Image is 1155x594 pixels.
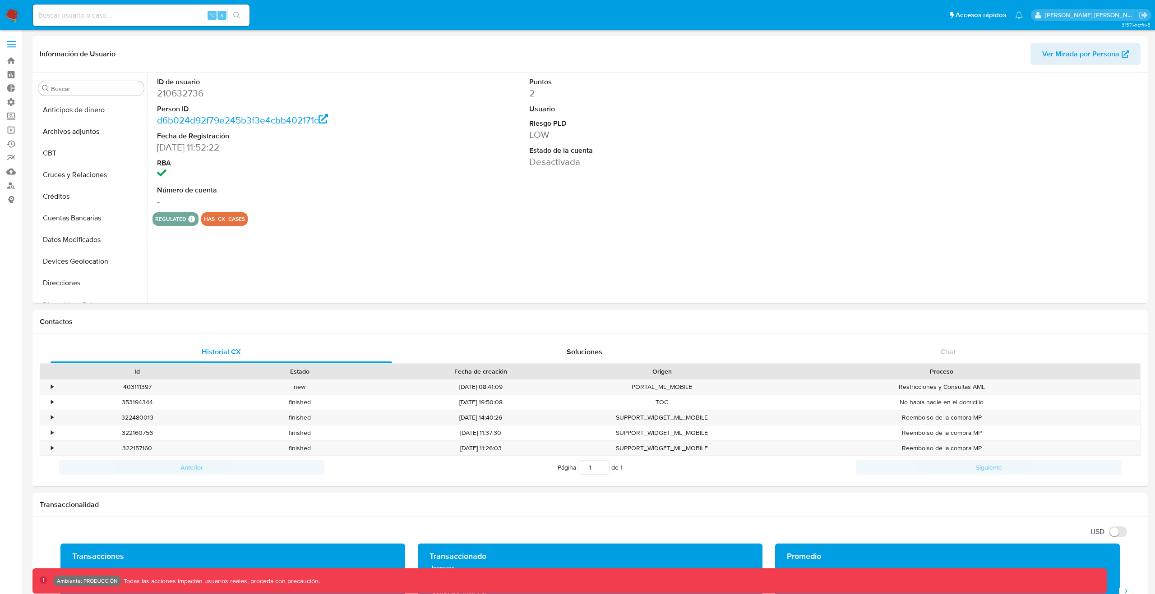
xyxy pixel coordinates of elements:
button: Anterior [59,460,324,475]
button: regulated [155,217,186,221]
div: PORTAL_ML_MOBILE [581,379,743,394]
div: 353194344 [56,395,218,410]
div: • [51,444,53,452]
h1: Información de Usuario [40,50,115,59]
span: 1 [620,463,623,472]
dd: 210632736 [157,87,396,100]
button: Archivos adjuntos [35,121,148,142]
button: Cruces y Relaciones [35,164,148,186]
div: [DATE] 11:26:03 [381,441,581,456]
div: [DATE] 11:37:30 [381,425,581,440]
input: Buscar [51,85,140,93]
button: Devices Geolocation [35,251,148,272]
dd: LOW [529,128,768,141]
div: • [51,413,53,422]
input: Buscar usuario o caso... [33,9,249,21]
button: search-icon [227,9,246,22]
button: Direcciones [35,272,148,294]
div: No había nadie en el domicilio [743,395,1140,410]
span: Soluciones [567,347,602,357]
button: has_cx_cases [204,217,245,221]
div: 322157160 [56,441,218,456]
div: Reembolso de la compra MP [743,425,1140,440]
a: Notificaciones [1015,11,1023,19]
dt: Usuario [529,104,768,114]
div: • [51,398,53,407]
dt: Puntos [529,77,768,87]
dd: Desactivada [529,155,768,168]
dd: - [157,195,396,208]
button: Anticipos de dinero [35,99,148,121]
div: 403111397 [62,383,212,391]
dt: ID de usuario [157,77,396,87]
div: • [51,383,53,391]
dd: 2 [529,87,768,100]
div: Proceso [749,367,1134,376]
div: [DATE] 08:41:09 [381,379,581,394]
div: finished [218,441,381,456]
button: Cuentas Bancarias [35,207,148,229]
p: Todas las acciones impactan usuarios reales, proceda con precaución. [121,577,320,585]
dt: Riesgo PLD [529,119,768,128]
div: Restricciones y Consultas AML [743,379,1140,394]
span: s [221,11,223,19]
p: Ambiente: PRODUCCIÓN [57,579,118,583]
div: 322160756 [56,425,218,440]
dt: Número de cuenta [157,185,396,195]
button: Ver Mirada por Persona [1030,43,1141,65]
div: Id [62,367,212,376]
h1: Contactos [40,317,1141,326]
button: Créditos [35,186,148,207]
span: Ver Mirada por Persona [1042,43,1119,65]
button: Dispositivos Point [35,294,148,315]
div: SUPPORT_WIDGET_ML_MOBILE [581,425,743,440]
div: SUPPORT_WIDGET_ML_MOBILE [581,441,743,456]
span: ⌥ [208,11,215,19]
dt: Person ID [157,104,396,114]
div: Origen [587,367,737,376]
button: Datos Modificados [35,229,148,251]
p: edwin.alonso@mercadolibre.com.co [1045,11,1136,19]
span: Accesos rápidos [956,10,1006,20]
span: Página de [558,460,623,475]
button: CBT [35,142,148,164]
button: Buscar [42,85,49,92]
div: new [218,379,381,394]
div: SUPPORT_WIDGET_ML_MOBILE [581,410,743,425]
a: d6b024d92f79e245b3f3e4cbb402171c [157,114,328,127]
dt: RBA [157,158,396,168]
div: • [51,429,53,437]
span: Historial CX [202,347,241,357]
button: Siguiente [856,460,1122,475]
div: Estado [225,367,374,376]
div: finished [218,410,381,425]
div: Reembolso de la compra MP [743,441,1140,456]
div: [DATE] 14:40:26 [381,410,581,425]
div: finished [218,395,381,410]
div: [DATE] 19:50:08 [381,395,581,410]
a: Salir [1139,10,1148,20]
dt: Estado de la cuenta [529,146,768,155]
div: 322480013 [56,410,218,425]
div: Reembolso de la compra MP [743,410,1140,425]
h1: Transaccionalidad [40,500,1141,509]
dd: [DATE] 11:52:22 [157,141,396,154]
dt: Fecha de Registración [157,131,396,141]
div: TOC [581,395,743,410]
div: finished [218,425,381,440]
span: Chat [940,347,956,357]
div: Fecha de creación [387,367,574,376]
